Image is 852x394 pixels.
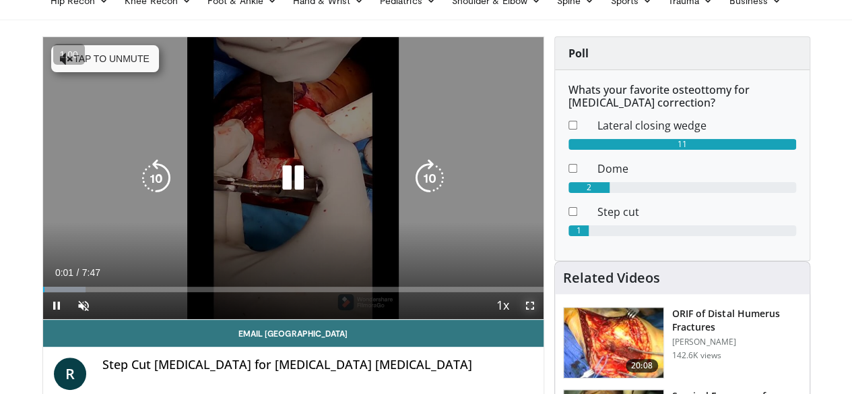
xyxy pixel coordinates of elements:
[568,225,589,236] div: 1
[102,358,533,372] h4: Step Cut [MEDICAL_DATA] for [MEDICAL_DATA] [MEDICAL_DATA]
[568,46,589,61] strong: Poll
[55,267,73,278] span: 0:01
[563,270,660,286] h4: Related Videos
[82,267,100,278] span: 7:47
[568,182,610,193] div: 2
[70,292,97,319] button: Unmute
[43,37,544,320] video-js: Video Player
[672,337,801,347] p: [PERSON_NAME]
[51,45,159,72] button: Tap to unmute
[626,359,658,372] span: 20:08
[587,117,806,134] dd: Lateral closing wedge
[568,84,796,109] h6: Whats your favorite osteottomy for [MEDICAL_DATA] correction?
[563,307,801,378] a: 20:08 ORIF of Distal Humerus Fractures [PERSON_NAME] 142.6K views
[587,204,806,220] dd: Step cut
[43,292,70,319] button: Pause
[517,292,544,319] button: Fullscreen
[672,307,801,334] h3: ORIF of Distal Humerus Fractures
[54,358,86,390] a: R
[490,292,517,319] button: Playback Rate
[564,308,663,378] img: orif-sanch_3.png.150x105_q85_crop-smart_upscale.jpg
[568,139,796,150] div: 11
[43,287,544,292] div: Progress Bar
[43,320,544,347] a: Email [GEOGRAPHIC_DATA]
[77,267,79,278] span: /
[587,161,806,177] dd: Dome
[672,350,721,361] p: 142.6K views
